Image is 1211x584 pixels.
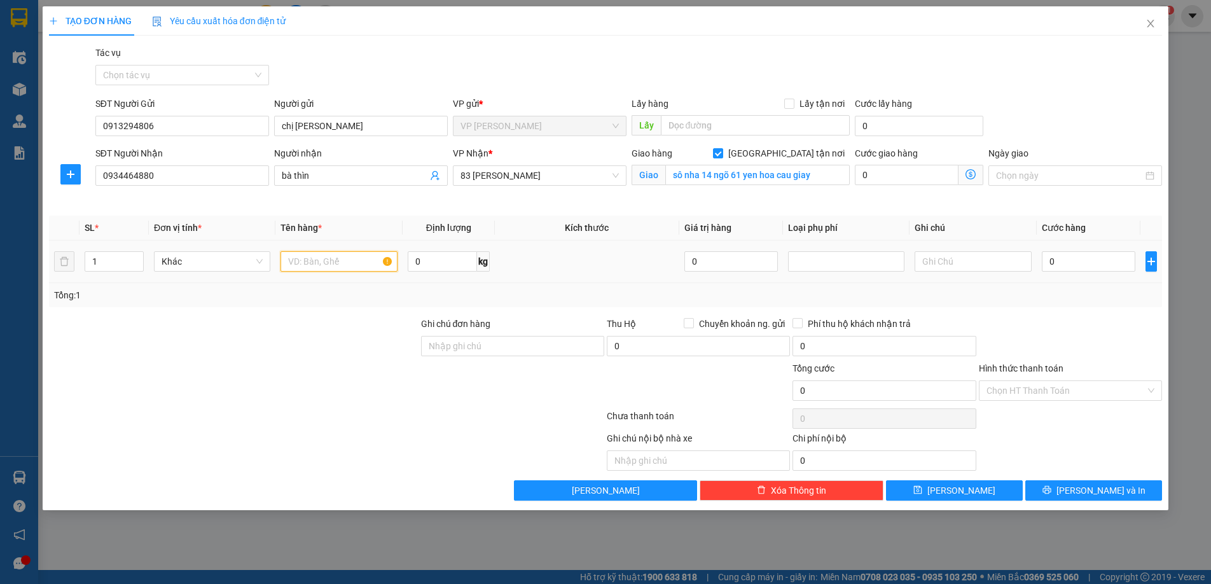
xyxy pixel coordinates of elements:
span: Thu Hộ [607,319,636,329]
span: TẠO ĐƠN HÀNG [49,16,132,26]
button: plus [60,164,81,184]
label: Ngày giao [988,148,1028,158]
span: Xóa Thông tin [771,483,826,497]
label: Cước giao hàng [855,148,918,158]
span: Yêu cầu xuất hóa đơn điện tử [152,16,286,26]
span: user-add [430,170,440,181]
span: plus [1146,256,1157,267]
button: delete [54,251,74,272]
button: Close [1133,6,1168,42]
input: Nhập ghi chú [607,450,790,471]
span: Chuyển khoản ng. gửi [694,317,790,331]
label: Hình thức thanh toán [979,363,1063,373]
span: plus [61,169,80,179]
button: plus [1145,251,1158,272]
span: Đơn vị tính [154,223,202,233]
div: SĐT Người Gửi [95,97,269,111]
div: Chưa thanh toán [605,409,791,431]
span: Giao [632,165,665,185]
span: [PERSON_NAME] [572,483,640,497]
input: Cước giao hàng [855,165,959,185]
div: SĐT Người Nhận [95,146,269,160]
span: SL [85,223,95,233]
label: Tác vụ [95,48,121,58]
button: save[PERSON_NAME] [886,480,1023,501]
input: Ngày giao [996,169,1143,183]
img: icon [152,17,162,27]
span: VP Nhận [453,148,488,158]
button: printer[PERSON_NAME] và In [1025,480,1162,501]
div: VP gửi [453,97,626,111]
span: Tổng cước [792,363,834,373]
input: Dọc đường [661,115,850,136]
div: Tổng: 1 [54,288,468,302]
button: [PERSON_NAME] [514,480,697,501]
input: Ghi Chú [915,251,1031,272]
span: 83 Nguyễn Hoàng [460,166,619,185]
th: Ghi chú [910,216,1036,240]
span: save [913,485,922,496]
div: Chi phí nội bộ [792,431,976,450]
span: [PERSON_NAME] và In [1056,483,1145,497]
span: Phí thu hộ khách nhận trả [803,317,916,331]
div: Ghi chú nội bộ nhà xe [607,431,790,450]
label: Cước lấy hàng [855,99,912,109]
input: Cước lấy hàng [855,116,984,136]
div: Người nhận [274,146,448,160]
th: Loại phụ phí [783,216,910,240]
span: printer [1042,485,1051,496]
span: dollar-circle [965,169,976,179]
span: close [1145,18,1156,29]
span: Cước hàng [1042,223,1086,233]
span: Tên hàng [280,223,322,233]
span: kg [477,251,490,272]
input: Giao tận nơi [665,165,850,185]
span: Lấy hàng [632,99,668,109]
span: Giao hàng [632,148,672,158]
span: Giá trị hàng [684,223,731,233]
span: Định lượng [426,223,471,233]
input: Ghi chú đơn hàng [421,336,604,356]
span: plus [49,17,58,25]
span: Kích thước [565,223,609,233]
span: [PERSON_NAME] [927,483,995,497]
input: 0 [684,251,778,272]
button: deleteXóa Thông tin [700,480,883,501]
div: Người gửi [274,97,448,111]
label: Ghi chú đơn hàng [421,319,491,329]
span: Khác [162,252,263,271]
span: VP Hà Tĩnh [460,116,619,136]
span: delete [757,485,766,496]
input: VD: Bàn, Ghế [280,251,397,272]
span: Lấy [632,115,661,136]
span: [GEOGRAPHIC_DATA] tận nơi [723,146,850,160]
span: Lấy tận nơi [794,97,850,111]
